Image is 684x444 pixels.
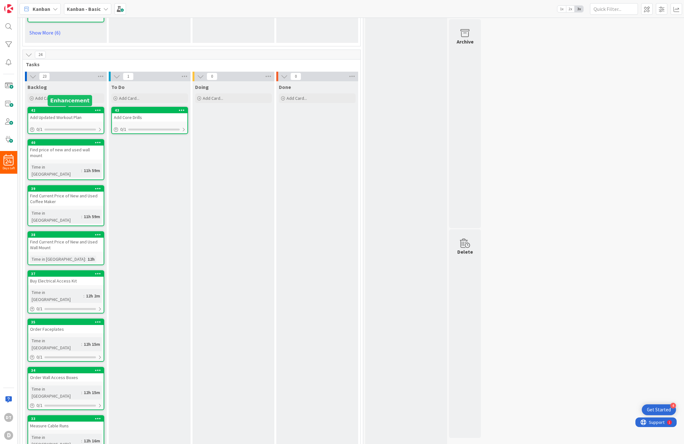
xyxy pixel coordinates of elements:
div: Open Get Started checklist, remaining modules: 4 [642,404,676,415]
span: 0 / 1 [120,126,126,133]
img: Visit kanbanzone.com [4,4,13,13]
span: : [85,256,86,263]
div: 40Find price of new and used wall mount [28,140,104,160]
div: 43Add Core Drills [112,107,187,122]
div: Delete [457,248,473,256]
span: 0 [207,73,217,80]
div: 42Add Updated Workout Plan [28,107,104,122]
div: 34 [31,368,104,373]
span: 23 [39,73,50,80]
div: 39Find Current Price of New and Used Coffee Maker [28,186,104,206]
div: Add Updated Workout Plan [28,113,104,122]
input: Quick Filter... [590,3,638,15]
span: Add Card... [35,95,56,101]
span: 0 / 1 [36,126,43,133]
span: : [81,213,82,220]
a: 40Find price of new and used wall mountTime in [GEOGRAPHIC_DATA]:11h 59m [28,139,104,180]
span: Add Card... [203,95,223,101]
a: 34Order Wall Access BoxesTime in [GEOGRAPHIC_DATA]:12h 15m0/1 [28,367,104,410]
div: 37Buy Electrical Access Kit [28,271,104,285]
div: 11h 59m [82,213,102,220]
b: Kanban - Basic [67,6,101,12]
div: 39 [31,186,104,191]
span: 0 / 1 [36,354,43,361]
span: Kanban [33,5,50,13]
a: 42Add Updated Workout Plan0/1 [28,107,104,134]
div: 42 [31,108,104,113]
div: 40 [31,140,104,145]
div: Get Started [647,407,671,413]
span: : [83,292,84,299]
span: 24 [35,51,46,59]
div: DT [4,413,13,422]
span: : [81,341,82,348]
span: 0 [290,73,301,80]
div: 42 [28,107,104,113]
a: 38Find Current Price of New and Used Wall MountTime in [GEOGRAPHIC_DATA]:12h [28,231,104,265]
div: 33Measure Cable Runs [28,416,104,430]
div: Find Current Price of New and Used Coffee Maker [28,192,104,206]
div: 33 [28,416,104,422]
div: 12h 15m [82,389,102,396]
span: 0 / 1 [36,305,43,312]
div: 4 [670,403,676,408]
div: Buy Electrical Access Kit [28,277,104,285]
div: 38 [28,232,104,238]
div: Order Faceplates [28,325,104,333]
span: Done [279,84,291,90]
span: Add Card... [119,95,139,101]
div: Find price of new and used wall mount [28,146,104,160]
div: 12h [86,256,96,263]
span: 2x [566,6,575,12]
div: Order Wall Access Boxes [28,373,104,382]
span: 24 [5,159,12,164]
span: Doing [195,84,209,90]
span: To Do [111,84,125,90]
div: Time in [GEOGRAPHIC_DATA] [30,210,81,224]
div: 40 [28,140,104,146]
a: 39Find Current Price of New and Used Coffee MakerTime in [GEOGRAPHIC_DATA]:11h 59m [28,185,104,226]
span: : [81,167,82,174]
div: 39 [28,186,104,192]
div: 35 [28,319,104,325]
div: 0/1 [28,125,104,133]
h5: Enhancement [50,98,90,104]
div: 0/1 [28,401,104,409]
span: 0 / 1 [36,402,43,409]
span: : [81,389,82,396]
span: 1 [123,73,134,80]
div: 0/1 [28,353,104,361]
div: Time in [GEOGRAPHIC_DATA] [30,337,81,351]
div: 12h 15m [82,341,102,348]
div: 1 [33,3,35,8]
div: 11h 59m [82,167,102,174]
span: Backlog [28,84,47,90]
div: 34 [28,368,104,373]
div: Time in [GEOGRAPHIC_DATA] [30,385,81,400]
div: D [4,431,13,440]
div: Time in [GEOGRAPHIC_DATA] [30,163,81,178]
span: 3x [575,6,583,12]
span: 1x [557,6,566,12]
span: Support [13,1,29,9]
div: 37 [31,272,104,276]
div: 33 [31,416,104,421]
span: Tasks [26,61,352,67]
div: 43 [112,107,187,113]
div: Find Current Price of New and Used Wall Mount [28,238,104,252]
a: 35Order FaceplatesTime in [GEOGRAPHIC_DATA]:12h 15m0/1 [28,319,104,362]
div: 35 [31,320,104,324]
a: 37Buy Electrical Access KitTime in [GEOGRAPHIC_DATA]:12h 2m0/1 [28,270,104,313]
div: 34Order Wall Access Boxes [28,368,104,382]
div: Archive [457,38,474,45]
a: 43Add Core Drills0/1 [111,107,188,134]
span: Add Card... [287,95,307,101]
div: 38 [31,233,104,237]
div: 37 [28,271,104,277]
div: Time in [GEOGRAPHIC_DATA] [30,256,85,263]
div: 0/1 [112,125,187,133]
div: Add Core Drills [112,113,187,122]
div: 12h 2m [84,292,102,299]
div: 43 [115,108,187,113]
div: Time in [GEOGRAPHIC_DATA] [30,289,83,303]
